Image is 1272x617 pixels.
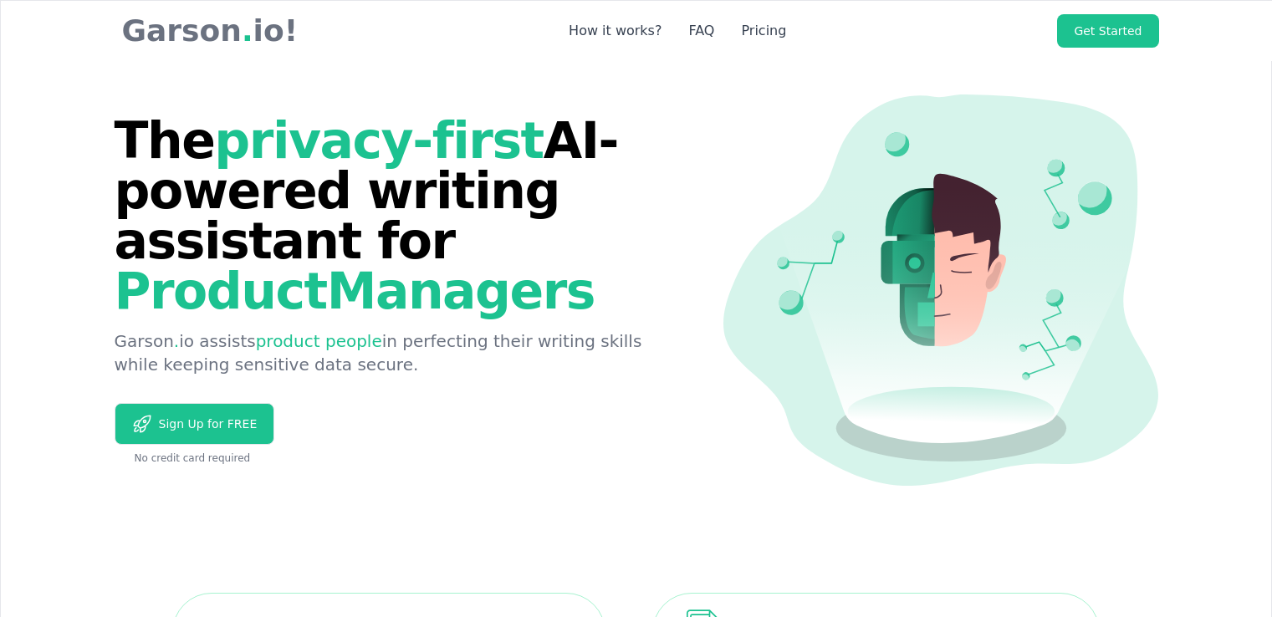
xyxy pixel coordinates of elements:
img: hero image [723,94,1158,486]
span: product people [256,331,382,351]
span: Product [115,228,611,320]
a: Garson.io! [115,14,299,48]
span: privacy-first [214,111,543,170]
span: Managers [327,262,595,320]
h1: The AI-powered writing assistant for [115,115,677,316]
a: Get Started [1057,14,1158,48]
p: Garson io assists in perfecting their writing skills while keeping sensitive data secure. [115,329,677,376]
a: Sign Up for FREE [115,403,275,445]
span: Sign Up for FREE [152,416,258,432]
a: How it works? [569,21,662,41]
span: . [242,14,253,48]
p: Garson io! [115,14,299,48]
div: No credit card required [115,451,677,465]
a: Pricing [741,21,786,41]
a: FAQ [688,21,714,41]
span: . [174,331,179,351]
